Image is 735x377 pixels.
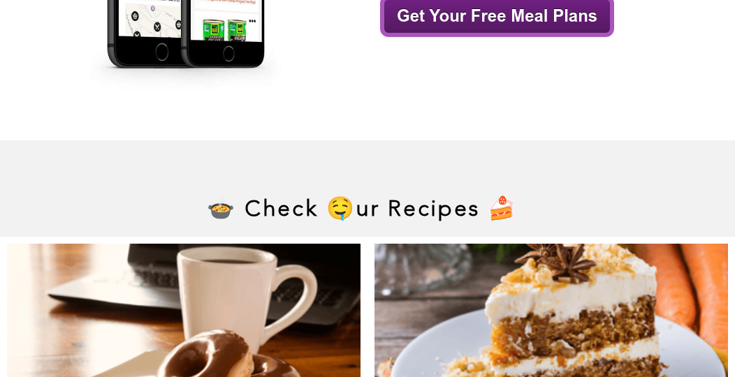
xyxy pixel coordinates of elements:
[207,196,518,223] h2: 🍲 Check 🤤ur Recipes 🍰
[665,310,735,377] iframe: Chat Widget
